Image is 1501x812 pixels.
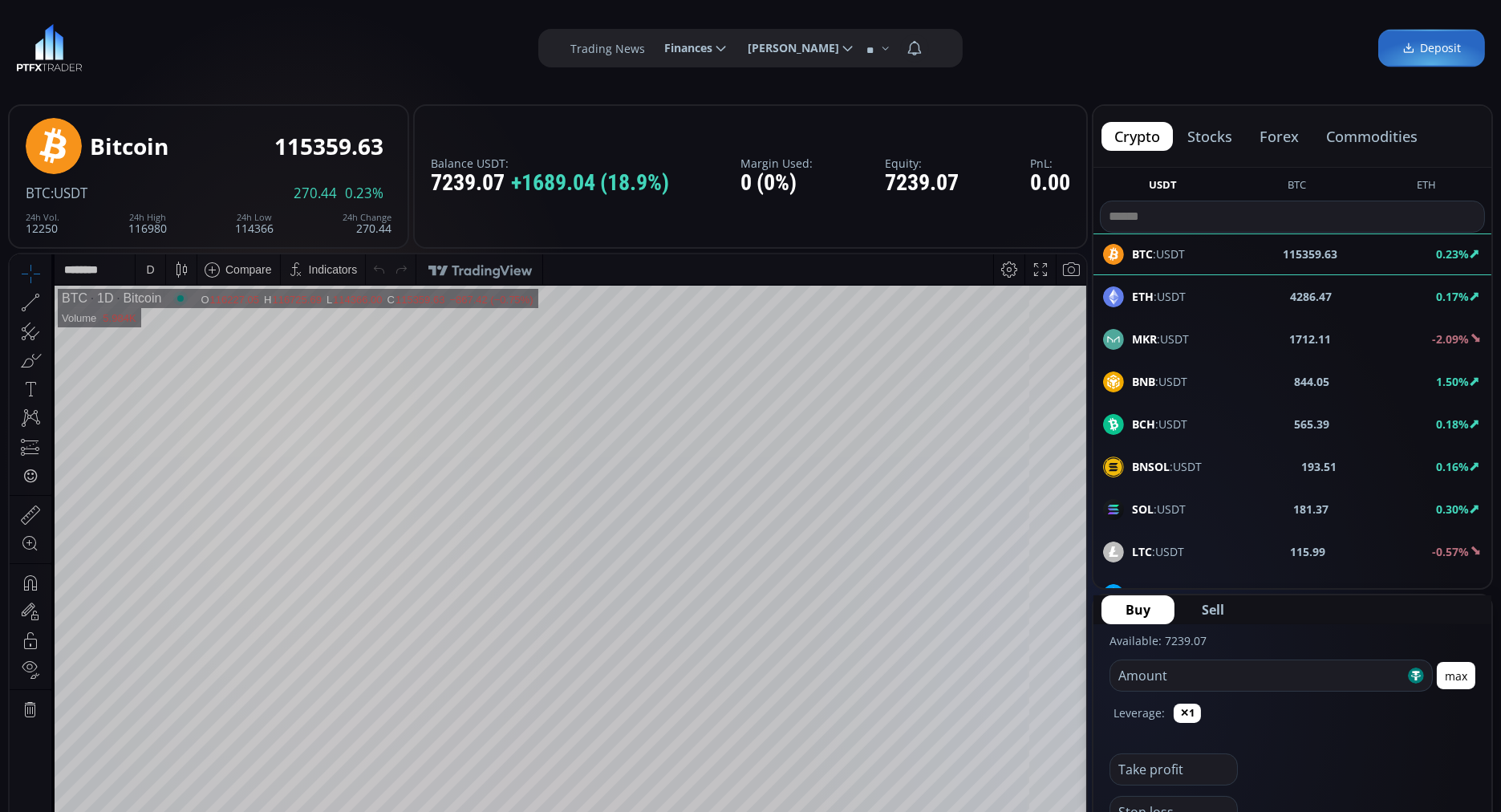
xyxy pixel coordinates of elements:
button: USDT [1142,177,1183,197]
span: Buy [1126,600,1150,619]
div: D [136,9,144,22]
span: Deposit [1402,40,1461,57]
div: 0.00 [1030,171,1070,196]
a: Deposit [1378,30,1485,67]
div: Bitcoin [103,37,152,51]
span: :USDT [51,184,87,202]
span: 10:34:13 (UTC) [895,646,972,659]
div: 1d [181,646,194,659]
button: forex [1247,122,1312,151]
span: Finances [653,32,712,64]
div: 12250 [26,213,59,234]
button: stocks [1174,122,1245,151]
div: 5.984K [93,58,126,70]
span: :USDT [1132,416,1187,432]
div: H [254,39,262,51]
span: 270.44 [294,186,337,201]
div: log [1020,646,1036,659]
div: BTC [52,37,78,51]
div: 115359.63 [386,39,435,51]
button: BTC [1281,177,1312,197]
div: Toggle Percentage [992,637,1015,668]
span: :USDT [1132,288,1186,305]
b: 1.50% [1436,374,1469,389]
div: 24h High [128,213,167,222]
b: 4286.47 [1290,288,1332,305]
b: -2.09% [1432,331,1469,347]
b: BNSOL [1132,459,1170,474]
span: :USDT [1132,501,1186,518]
div: 270.44 [343,213,391,234]
div: 115359.63 [274,134,383,159]
b: MKR [1132,331,1157,347]
div: 114366 [235,213,274,234]
span: :USDT [1132,331,1189,347]
button: crypto [1101,122,1173,151]
div: 1D [78,37,103,51]
button: Buy [1101,595,1174,624]
b: ETH [1132,289,1154,304]
b: 0.17% [1436,289,1469,304]
b: BCH [1132,416,1155,432]
b: 0.16% [1436,459,1469,474]
div: O [191,39,200,51]
div:  [14,214,27,229]
img: LOGO [16,24,83,72]
b: 181.37 [1293,501,1329,518]
b: 115.99 [1291,543,1326,560]
label: Available: 7239.07 [1110,633,1207,648]
div: 5y [58,646,70,659]
b: -0.57% [1432,544,1469,559]
button: Sell [1178,595,1248,624]
label: Margin Used: [740,157,813,169]
button: max [1437,662,1475,689]
b: 24.37 [1297,586,1326,603]
b: 193.51 [1301,458,1337,475]
div: Bitcoin [90,134,168,159]
div: auto [1047,646,1069,659]
div: 7239.07 [431,171,669,196]
div: 116980 [128,213,167,234]
div: 3m [104,646,120,659]
button: ✕1 [1174,704,1201,723]
div: Compare [216,9,262,22]
div: 5d [158,646,171,659]
button: 10:34:13 (UTC) [889,637,977,668]
button: commodities [1313,122,1430,151]
div: L [317,39,323,51]
div: 24h Vol. [26,213,59,222]
span: :USDT [1132,543,1184,560]
div: C [378,39,386,51]
div: 1m [131,646,146,659]
div: 114366.00 [323,39,372,51]
button: ETH [1410,177,1442,197]
span: +1689.04 (18.9%) [511,171,669,196]
div: Hide Drawings Toolbar [37,599,44,621]
div: Indicators [299,9,348,22]
div: Toggle Auto Scale [1041,637,1074,668]
div: Go to [215,637,241,668]
div: 116227.05 [201,39,249,51]
div: Volume [52,58,87,70]
b: LINK [1132,587,1158,602]
span: BTC [26,184,51,202]
div: 0 (0%) [740,171,813,196]
div: Toggle Log Scale [1015,637,1041,668]
div: 116725.69 [262,39,311,51]
span: :USDT [1132,373,1187,390]
b: 0.30% [1436,501,1469,517]
label: PnL: [1030,157,1070,169]
label: Leverage: [1114,704,1165,721]
div: −867.42 (−0.75%) [440,39,523,51]
span: :USDT [1132,458,1202,475]
b: SOL [1132,501,1154,517]
b: 565.39 [1294,416,1329,432]
b: 844.05 [1294,373,1329,390]
span: Sell [1202,600,1224,619]
b: 0.18% [1436,416,1469,432]
span: :USDT [1132,586,1191,603]
div: 7239.07 [885,171,959,196]
div: 1y [81,646,93,659]
span: [PERSON_NAME] [736,32,839,64]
